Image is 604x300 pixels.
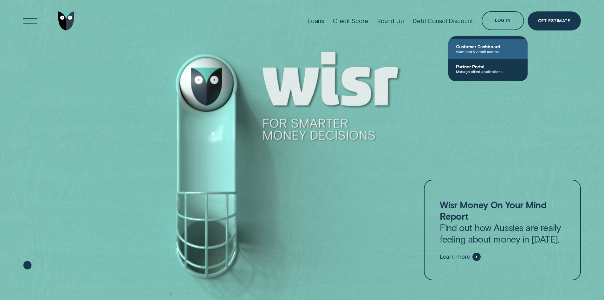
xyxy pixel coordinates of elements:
[412,17,473,25] div: Debt Consol Discount
[528,11,581,30] a: Get Estimate
[456,44,520,49] span: Customer Dashboard
[21,11,40,30] button: Open Menu
[440,199,565,245] p: Find out how Aussies are really feeling about money in [DATE].
[333,17,368,25] div: Credit Score
[448,39,528,59] a: Customer DashboardView loan & credit scores
[456,64,520,69] span: Partner Portal
[58,11,74,30] img: Wisr
[440,253,470,260] span: Learn more
[377,17,404,25] div: Round Up
[448,59,528,79] a: Partner PortalManage client applications
[482,11,524,30] button: Log in
[424,180,581,281] a: Wisr Money On Your Mind ReportFind out how Aussies are really feeling about money in [DATE].Learn...
[456,69,520,74] span: Manage client applications
[440,199,546,222] strong: Wisr Money On Your Mind Report
[456,49,520,54] span: View loan & credit scores
[308,17,324,25] div: Loans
